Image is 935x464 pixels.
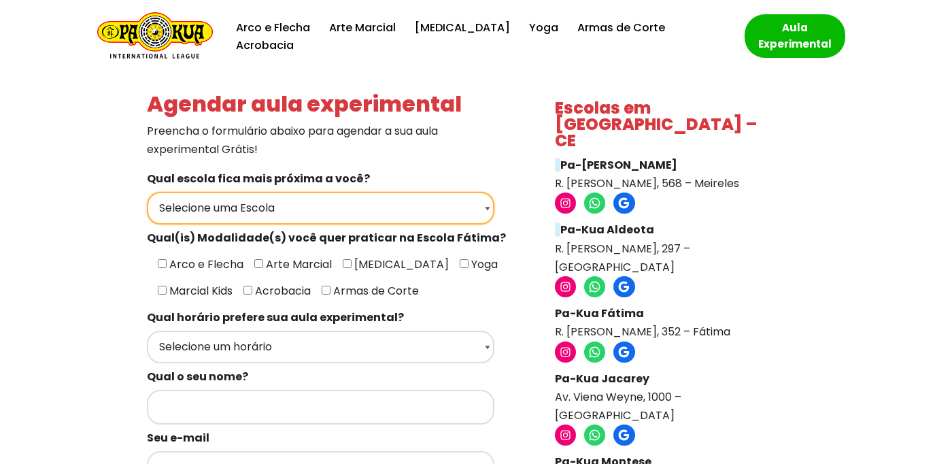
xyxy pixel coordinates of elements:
b: Qual(is) Modalidade(s) você quer praticar na Escola Fátima? [147,230,506,246]
p: Preencha o formulário abaixo para agendar a sua aula experimental Grátis! [147,122,513,159]
span: Armas de Corte [330,283,419,299]
p: R. [PERSON_NAME], 297 – [GEOGRAPHIC_DATA] [555,220,781,276]
input: Arco e Flecha [158,259,167,268]
a: [MEDICAL_DATA] [415,18,510,37]
b: Seu e-mail [147,430,209,446]
span: Yoga [469,256,498,272]
p: Av. Viena Weyne, 1000 – [GEOGRAPHIC_DATA] [555,369,781,425]
input: Armas de Corte [322,286,330,295]
input: [MEDICAL_DATA] [343,259,352,268]
input: Acrobacia [243,286,252,295]
a: Yoga [529,18,558,37]
strong: Pa-Kua Jacarey [555,371,649,386]
p: R. [PERSON_NAME], 352 – Fátima [555,304,781,341]
b: Qual horário prefere sua aula experimental? [147,310,404,325]
a: Aula Experimental [745,14,845,58]
a: Escola de Conhecimentos Orientais Pa-Kua Uma escola para toda família [90,12,213,61]
strong: Pa-Kua Aldeota [560,222,654,237]
span: [MEDICAL_DATA] [352,256,449,272]
div: Menu primário [233,18,724,54]
h4: Agendar aula experimental [147,93,513,115]
p: R. [PERSON_NAME], 568 – Meireles [555,156,781,193]
span: Acrobacia [252,283,311,299]
span: Arco e Flecha [167,256,243,272]
b: Qual escola fica mais próxima a você? [147,171,370,186]
span: Arte Marcial [263,256,332,272]
a: Arco e Flecha [236,18,310,37]
h4: Escolas em [GEOGRAPHIC_DATA] – CE [555,100,781,149]
input: Arte Marcial [254,259,263,268]
input: Yoga [460,259,469,268]
input: Marcial Kids [158,286,167,295]
span: Marcial Kids [167,283,233,299]
a: Armas de Corte [577,18,665,37]
strong: Pa-Kua Fátima [555,305,644,321]
b: Qual o seu nome? [147,369,248,384]
strong: Pa-[PERSON_NAME] [560,157,677,173]
a: Arte Marcial [329,18,396,37]
a: Acrobacia [236,36,294,54]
